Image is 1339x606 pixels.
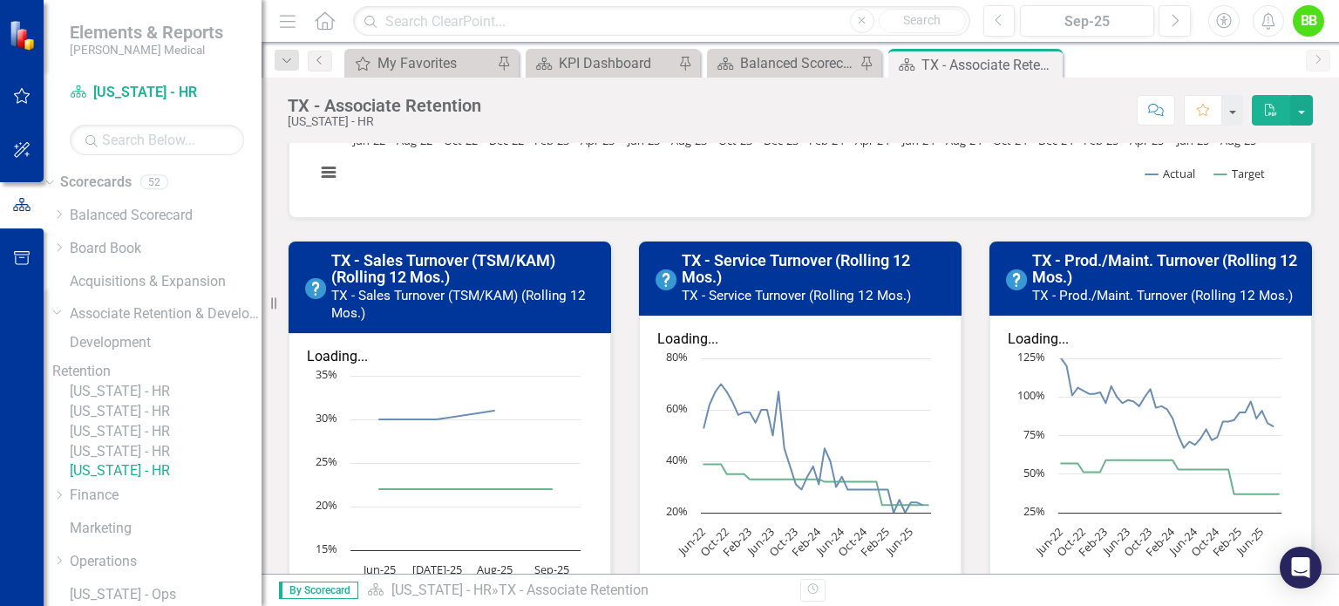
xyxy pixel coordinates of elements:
[288,115,481,128] div: [US_STATE] - HR
[367,581,787,601] div: »
[880,524,915,559] text: Jun-25
[70,83,244,103] a: [US_STATE] - HR
[1293,5,1324,37] button: BB
[1120,524,1155,559] text: Oct-23
[70,442,262,462] a: [US_STATE] - HR
[70,461,262,481] a: [US_STATE] - HR
[377,52,493,74] div: My Favorites
[1017,349,1045,364] text: 125%
[70,382,262,402] a: [US_STATE] - HR
[666,400,688,416] text: 60%
[656,269,676,290] img: No Information
[765,524,800,559] text: Oct-23
[70,43,223,57] small: [PERSON_NAME] Medical
[307,347,593,367] div: Loading...
[743,524,778,559] text: Jun-23
[1032,251,1297,287] a: TX - Prod./Maint. Turnover (Rolling 12 Mos.)
[316,366,337,382] text: 35%
[140,175,168,190] div: 52
[70,125,244,155] input: Search Below...
[316,497,337,513] text: 20%
[70,422,262,442] a: [US_STATE] - HR
[834,523,870,559] text: Oct-24
[682,288,911,303] small: TX - Service Turnover (Rolling 12 Mos.)
[1031,524,1066,559] text: Jun-22
[1075,524,1111,560] text: Feb-23
[1209,524,1245,560] text: Feb-25
[711,52,855,74] a: Balanced Scorecard Welcome Page
[740,52,855,74] div: Balanced Scorecard Welcome Page
[1280,547,1322,589] div: Open Intercom Messenger
[9,19,40,51] img: ClearPoint Strategy
[70,402,262,422] a: [US_STATE] - HR
[70,22,223,43] span: Elements & Reports
[305,278,326,299] img: No Information
[316,160,341,185] button: View chart menu, Chart
[499,582,649,598] div: TX - Associate Retention
[719,524,755,560] text: Feb-23
[1017,387,1045,403] text: 100%
[70,304,262,324] a: Associate Retention & Development
[1142,523,1179,560] text: Feb-24
[903,13,941,27] span: Search
[70,206,262,226] a: Balanced Scorecard
[674,524,709,559] text: Jun-22
[1026,11,1148,32] div: Sep-25
[657,330,943,350] div: Loading...
[1008,330,1294,350] div: Loading...
[1023,503,1045,519] text: 25%
[1214,166,1265,181] button: Show Target
[921,54,1058,76] div: TX - Associate Retention
[331,251,555,287] a: TX - Sales Turnover (TSM/KAM) (Rolling 12 Mos.)
[879,9,966,33] button: Search
[362,562,396,577] text: Jun-25
[1053,524,1088,559] text: Oct-22
[316,410,337,426] text: 30%
[288,96,481,115] div: TX - Associate Retention
[1145,166,1195,181] button: Show Actual
[1006,269,1027,290] img: No Information
[70,486,262,506] a: Finance
[349,52,493,74] a: My Favorites
[279,582,358,599] span: By Scorecard
[1023,426,1045,442] text: 75%
[60,173,132,193] a: Scorecards
[666,349,688,364] text: 80%
[1020,5,1154,37] button: Sep-25
[1098,524,1132,559] text: Jun-23
[377,486,556,493] g: Target, line 2 of 2 with 4 data points.
[1032,288,1293,303] small: TX - Prod./Maint. Turnover (Rolling 12 Mos.)
[477,562,513,577] text: Aug-25
[1187,523,1223,559] text: Oct-24
[412,562,462,577] text: [DATE]-25
[530,52,674,74] a: KPI Dashboard
[70,333,262,353] a: Development
[667,572,691,596] button: View chart menu, Chart
[666,452,688,467] text: 40%
[70,272,262,292] a: Acquisitions & Expansion
[1023,465,1045,480] text: 50%
[559,52,674,74] div: KPI Dashboard
[788,523,825,560] text: Feb-24
[316,541,337,556] text: 15%
[1232,524,1267,559] text: Jun-25
[52,362,262,382] a: Retention
[857,524,893,560] text: Feb-25
[70,239,262,259] a: Board Book
[666,503,688,519] text: 20%
[70,552,262,572] a: Operations
[70,585,262,605] a: [US_STATE] - Ops
[70,519,262,539] a: Marketing
[1165,523,1200,559] text: Jun-24
[331,288,586,321] small: TX - Sales Turnover (TSM/KAM) (Rolling 12 Mos.)
[391,582,492,598] a: [US_STATE] - HR
[697,524,731,559] text: Oct-22
[534,562,569,577] text: Sep-25
[377,407,499,423] g: Actual, line 1 of 2 with 4 data points.
[353,6,969,37] input: Search ClearPoint...
[682,251,910,287] a: TX - Service Turnover (Rolling 12 Mos.)
[812,523,847,559] text: Jun-24
[1017,572,1042,596] button: View chart menu, Chart
[316,453,337,469] text: 25%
